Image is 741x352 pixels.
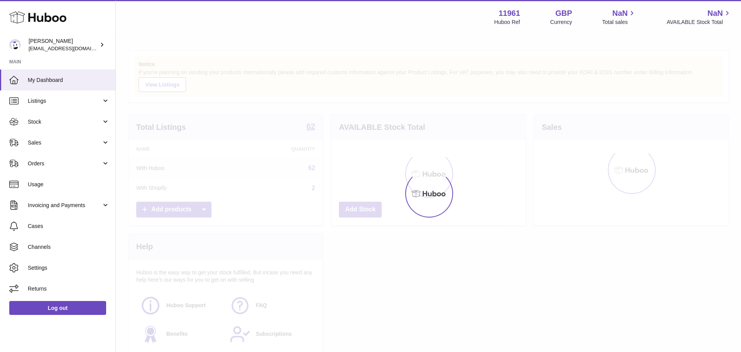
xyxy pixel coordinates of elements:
[612,8,628,19] span: NaN
[28,264,110,272] span: Settings
[28,139,102,146] span: Sales
[29,37,98,52] div: [PERSON_NAME]
[602,8,636,26] a: NaN Total sales
[28,285,110,292] span: Returns
[9,301,106,315] a: Log out
[28,223,110,230] span: Cases
[28,97,102,105] span: Listings
[499,8,520,19] strong: 11961
[550,19,572,26] div: Currency
[29,45,113,51] span: [EMAIL_ADDRESS][DOMAIN_NAME]
[28,243,110,251] span: Channels
[667,8,732,26] a: NaN AVAILABLE Stock Total
[494,19,520,26] div: Huboo Ref
[28,77,110,84] span: My Dashboard
[28,202,102,209] span: Invoicing and Payments
[9,39,21,51] img: internalAdmin-11961@internal.huboo.com
[667,19,732,26] span: AVAILABLE Stock Total
[602,19,636,26] span: Total sales
[28,160,102,167] span: Orders
[555,8,572,19] strong: GBP
[28,181,110,188] span: Usage
[707,8,723,19] span: NaN
[28,118,102,126] span: Stock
